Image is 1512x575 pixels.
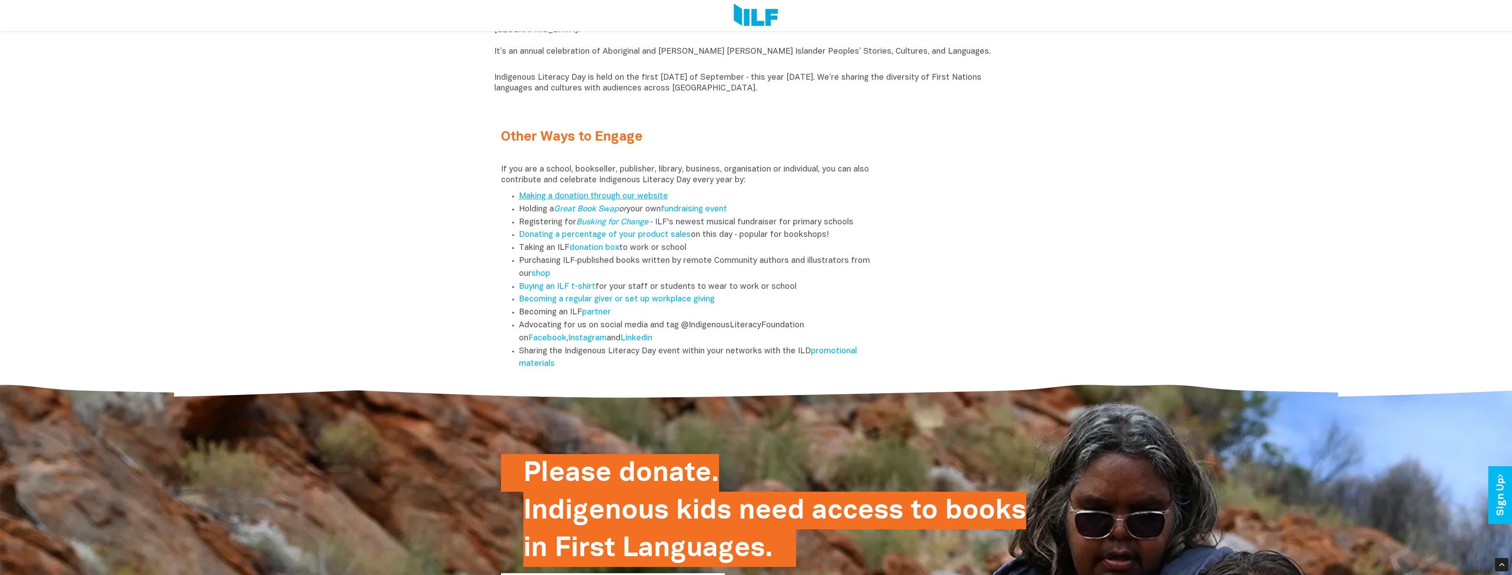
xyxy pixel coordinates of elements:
[519,229,881,242] li: on this day ‑ popular for bookshops!
[570,244,619,252] a: donation box
[621,335,652,342] a: Linkedin
[528,335,566,342] a: Facebook
[576,219,648,226] a: Busking for Change
[519,296,715,303] a: Becoming a regular giver or set up workplace giving
[519,193,668,200] a: Making a donation through our website
[661,206,727,213] a: fundraising event
[519,203,881,216] li: Holding a your own
[1495,558,1508,571] div: Scroll Back to Top
[734,4,778,28] img: Logo
[554,206,626,213] em: or
[501,130,881,145] h2: Other Ways to Engage
[519,345,881,371] li: Sharing the Indigenous Literacy Day event within your networks with the ILD
[568,335,607,342] a: Instagram
[523,454,1026,567] h2: Please donate. Indigenous kids need access to books in First Languages.
[519,216,881,229] li: Registering for ‑ ILF's newest musical fundraiser for primary schools
[501,164,881,186] p: If you are a school, bookseller, publisher, library, business, organisation or individual, you ca...
[519,306,881,319] li: Becoming an ILF
[519,281,881,294] li: for your staff or students to wear to work or school
[519,231,691,239] a: Donating a percentage of your product sales
[519,283,595,291] a: Buying an ILF t-shirt
[519,319,881,345] li: Advocating for us on social media and tag @IndigenousLiteracyFoundation on , and
[494,14,1018,68] p: Indigenous Literacy Day is proudly produced and presented by the Indigenous Literacy Foundation i...
[554,206,619,213] a: Great Book Swap
[494,73,1018,94] p: Indigenous Literacy Day is held on the first [DATE] of September ‑ this year [DATE]. We’re sharin...
[531,270,550,278] a: shop
[582,309,611,316] a: partner
[519,242,881,255] li: Taking an ILF to work or school
[519,255,881,281] li: Purchasing ILF‑published books written by remote Community authors and illustrators from our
